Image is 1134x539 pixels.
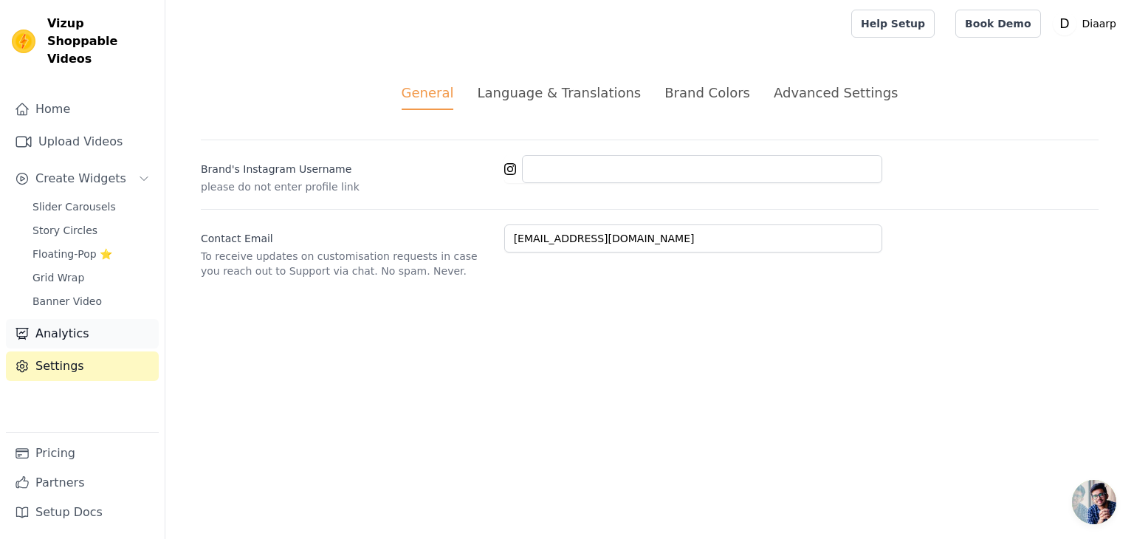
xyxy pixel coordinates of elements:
text: D [1059,16,1069,31]
a: Grid Wrap [24,267,159,288]
span: Vizup Shoppable Videos [47,15,153,68]
span: Floating-Pop ⭐ [32,247,112,261]
div: Brand Colors [664,83,750,103]
a: Slider Carousels [24,196,159,217]
a: Home [6,95,159,124]
div: Language & Translations [477,83,641,103]
div: Open chat [1072,480,1116,524]
a: Floating-Pop ⭐ [24,244,159,264]
a: Analytics [6,319,159,349]
span: Slider Carousels [32,199,116,214]
a: Settings [6,351,159,381]
a: Partners [6,468,159,498]
a: Help Setup [851,10,935,38]
span: Story Circles [32,223,97,238]
button: D Diaarp [1053,10,1122,37]
p: To receive updates on customisation requests in case you reach out to Support via chat. No spam. ... [201,249,492,278]
p: Diaarp [1076,10,1122,37]
a: Book Demo [955,10,1040,38]
a: Banner Video [24,291,159,312]
div: General [402,83,454,110]
p: please do not enter profile link [201,179,492,194]
img: Vizup [12,30,35,53]
span: Grid Wrap [32,270,84,285]
label: Brand's Instagram Username [201,156,492,176]
button: Create Widgets [6,164,159,193]
a: Story Circles [24,220,159,241]
a: Setup Docs [6,498,159,527]
span: Create Widgets [35,170,126,188]
label: Contact Email [201,225,492,246]
a: Pricing [6,439,159,468]
span: Banner Video [32,294,102,309]
div: Advanced Settings [774,83,898,103]
a: Upload Videos [6,127,159,157]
